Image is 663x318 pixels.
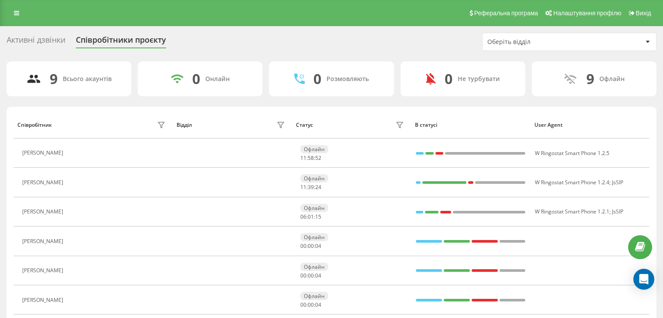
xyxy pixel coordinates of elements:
div: Розмовляють [326,75,369,83]
div: Оберіть відділ [487,38,592,46]
div: Офлайн [300,233,328,241]
div: : : [300,273,321,279]
div: [PERSON_NAME] [22,297,65,303]
div: [PERSON_NAME] [22,209,65,215]
div: : : [300,214,321,220]
span: 00 [300,242,306,250]
div: 0 [313,71,321,87]
span: Вихід [636,10,651,17]
div: 9 [50,71,58,87]
div: Онлайн [205,75,230,83]
span: 04 [315,242,321,250]
div: Офлайн [300,292,328,300]
span: 06 [300,213,306,220]
div: Відділ [177,122,192,128]
span: 11 [300,183,306,191]
div: Офлайн [599,75,625,83]
span: 00 [308,301,314,308]
div: Open Intercom Messenger [633,269,654,290]
div: Співробітники проєкту [76,35,166,49]
div: 9 [586,71,594,87]
div: : : [300,243,321,249]
span: 00 [300,301,306,308]
div: [PERSON_NAME] [22,267,65,274]
span: 00 [308,242,314,250]
span: 24 [315,183,321,191]
div: Всього акаунтів [63,75,112,83]
span: 04 [315,272,321,279]
div: 0 [445,71,452,87]
div: В статусі [415,122,526,128]
div: [PERSON_NAME] [22,238,65,244]
span: 15 [315,213,321,220]
span: JsSIP [612,208,623,215]
div: : : [300,302,321,308]
div: Офлайн [300,145,328,153]
span: Налаштування профілю [553,10,621,17]
div: [PERSON_NAME] [22,150,65,156]
span: 04 [315,301,321,308]
div: Активні дзвінки [7,35,65,49]
div: Не турбувати [458,75,500,83]
div: Офлайн [300,174,328,183]
span: 52 [315,154,321,162]
span: 00 [300,272,306,279]
span: JsSIP [612,179,623,186]
div: Співробітник [17,122,52,128]
div: : : [300,184,321,190]
span: 11 [300,154,306,162]
span: W Ringostat Smart Phone 1.2.1 [535,208,609,215]
span: 00 [308,272,314,279]
div: Статус [296,122,313,128]
span: 58 [308,154,314,162]
span: W Ringostat Smart Phone 1.2.5 [535,149,609,157]
span: W Ringostat Smart Phone 1.2.4 [535,179,609,186]
div: 0 [192,71,200,87]
div: User Agent [534,122,646,128]
span: Реферальна програма [474,10,538,17]
span: 39 [308,183,314,191]
span: 01 [308,213,314,220]
div: [PERSON_NAME] [22,179,65,186]
div: Офлайн [300,263,328,271]
div: : : [300,155,321,161]
div: Офлайн [300,204,328,212]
